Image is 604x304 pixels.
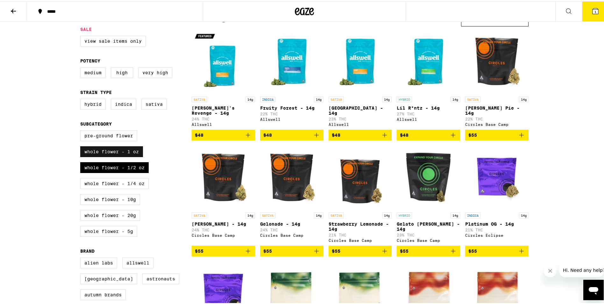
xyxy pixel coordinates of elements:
[192,116,255,120] p: 24% THC
[465,232,529,236] div: Circles Eclipse
[260,227,323,231] p: 24% THC
[465,121,529,125] div: Circles Base Camp
[400,247,409,252] span: $55
[465,227,529,231] p: 21% THC
[80,272,137,283] label: [GEOGRAPHIC_DATA]
[465,116,529,120] p: 22% THC
[465,128,529,139] button: Add to bag
[397,211,412,217] p: HYBRID
[245,95,255,101] p: 14g
[80,57,100,62] legend: Potency
[142,272,179,283] label: Astronauts
[192,144,255,208] img: Circles Base Camp - Gush Rush - 14g
[465,144,529,208] img: Circles Eclipse - Platinum OG - 14g
[329,28,392,128] a: Open page for Garden Grove - 14g from Allswell
[80,247,95,252] legend: Brand
[329,128,392,139] button: Add to bag
[195,131,203,136] span: $48
[192,95,207,101] p: SATIVA
[314,95,323,101] p: 14g
[80,66,106,77] label: Medium
[465,95,480,101] p: SATIVA
[192,28,255,128] a: Open page for Jack's Revenge - 14g from Allswell
[245,211,255,217] p: 14g
[192,121,255,125] div: Allswell
[397,144,460,208] img: Circles Base Camp - Gelato Runtz - 14g
[80,129,137,140] label: Pre-ground Flower
[329,144,392,208] img: Circles Base Camp - Strawberry Lemonade - 14g
[544,263,557,276] iframe: Close message
[80,120,112,125] legend: Subcategory
[519,95,529,101] p: 14g
[519,211,529,217] p: 14g
[80,34,146,45] label: View Sale Items Only
[260,95,275,101] p: INDICA
[594,9,596,12] span: 1
[80,89,112,94] legend: Strain Type
[80,209,140,220] label: Whole Flower - 20g
[260,116,323,120] div: Allswell
[397,128,460,139] button: Add to bag
[141,98,167,108] label: Sativa
[260,111,323,115] p: 22% THC
[397,95,412,101] p: HYBRID
[329,211,344,217] p: SATIVA
[80,288,126,299] label: Autumn Brands
[195,247,203,252] span: $55
[329,121,392,125] div: Allswell
[397,237,460,241] div: Circles Base Camp
[397,111,460,115] p: 27% THC
[329,28,392,92] img: Allswell - Garden Grove - 14g
[465,144,529,244] a: Open page for Platinum OG - 14g from Circles Eclipse
[4,4,46,10] span: Hi. Need any help?
[465,244,529,255] button: Add to bag
[192,220,255,225] p: [PERSON_NAME] - 14g
[382,95,392,101] p: 14g
[80,145,143,156] label: Whole Flower - 1 oz
[329,232,392,236] p: 21% THC
[397,28,460,92] img: Allswell - Lil R*ntz - 14g
[400,131,409,136] span: $48
[80,256,117,267] label: Alien Labs
[329,95,344,101] p: SATIVA
[329,237,392,241] div: Circles Base Camp
[329,104,392,114] p: [GEOGRAPHIC_DATA] - 14g
[397,28,460,128] a: Open page for Lil R*ntz - 14g from Allswell
[559,262,604,276] iframe: Message from company
[260,128,323,139] button: Add to bag
[192,28,255,92] img: Allswell - Jack's Revenge - 14g
[465,28,529,128] a: Open page for Berry Pie - 14g from Circles Base Camp
[80,161,149,172] label: Whole Flower - 1/2 oz
[260,144,323,208] img: Circles Base Camp - Gelonade - 14g
[192,104,255,114] p: [PERSON_NAME]'s Revenge - 14g
[397,220,460,230] p: Gelato [PERSON_NAME] - 14g
[260,28,323,92] img: Allswell - Fruity Forest - 14g
[80,225,137,235] label: Whole Flower - 5g
[263,247,272,252] span: $55
[397,144,460,244] a: Open page for Gelato Runtz - 14g from Circles Base Camp
[583,279,604,299] iframe: Button to launch messaging window
[329,116,392,120] p: 23% THC
[468,247,477,252] span: $55
[80,98,106,108] label: Hybrid
[260,244,323,255] button: Add to bag
[329,144,392,244] a: Open page for Strawberry Lemonade - 14g from Circles Base Camp
[111,66,133,77] label: High
[314,211,323,217] p: 14g
[332,247,340,252] span: $55
[138,66,172,77] label: Very High
[465,104,529,114] p: [PERSON_NAME] Pie - 14g
[465,220,529,225] p: Platinum OG - 14g
[80,193,140,204] label: Whole Flower - 10g
[80,25,92,31] legend: Sale
[192,144,255,244] a: Open page for Gush Rush - 14g from Circles Base Camp
[329,220,392,230] p: Strawberry Lemonade - 14g
[260,104,323,109] p: Fruity Forest - 14g
[80,177,149,188] label: Whole Flower - 1/4 oz
[192,211,207,217] p: SATIVA
[192,244,255,255] button: Add to bag
[263,131,272,136] span: $48
[468,131,477,136] span: $55
[397,104,460,109] p: Lil R*ntz - 14g
[192,128,255,139] button: Add to bag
